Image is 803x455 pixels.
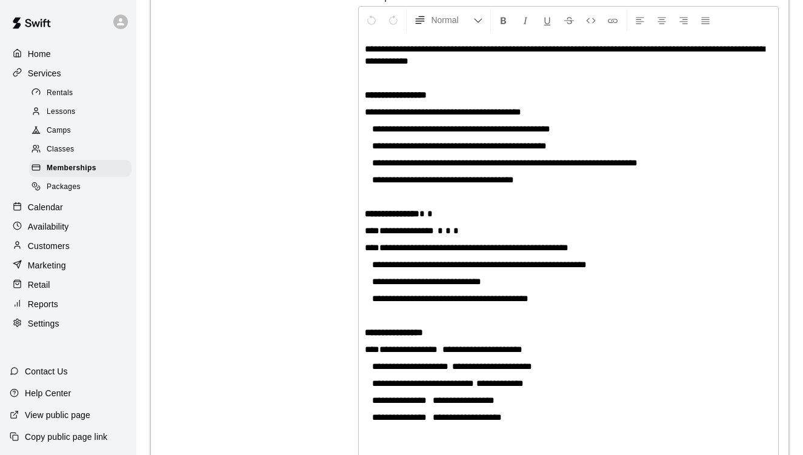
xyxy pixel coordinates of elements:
p: Retail [28,279,50,291]
p: Copy public page link [25,431,107,443]
a: Availability [10,218,127,236]
div: Packages [29,179,132,196]
p: Availability [28,221,69,233]
span: Rentals [47,87,73,99]
a: Reports [10,295,127,313]
span: Normal [431,14,473,26]
button: Undo [361,9,382,31]
div: Camps [29,122,132,139]
button: Redo [383,9,404,31]
p: Home [28,48,51,60]
p: Contact Us [25,365,68,377]
a: Settings [10,314,127,333]
a: Lessons [29,102,136,121]
button: Formatting Options [409,9,488,31]
span: Camps [47,125,71,137]
button: Format Bold [493,9,514,31]
a: Customers [10,237,127,255]
a: Marketing [10,256,127,274]
a: Retail [10,276,127,294]
a: Classes [29,141,136,159]
a: Memberships [29,159,136,178]
button: Insert Link [602,9,623,31]
p: View public page [25,409,90,421]
a: Services [10,64,127,82]
button: Right Align [673,9,694,31]
p: Services [28,67,61,79]
button: Format Strikethrough [559,9,579,31]
span: Classes [47,144,74,156]
span: Packages [47,181,81,193]
a: Camps [29,122,136,141]
div: Rentals [29,85,132,102]
a: Calendar [10,198,127,216]
span: Lessons [47,106,76,118]
p: Calendar [28,201,63,213]
a: Home [10,45,127,63]
button: Format Underline [537,9,558,31]
div: Lessons [29,104,132,121]
button: Format Italics [515,9,536,31]
div: Memberships [29,160,132,177]
button: Left Align [630,9,650,31]
p: Help Center [25,387,71,399]
p: Customers [28,240,70,252]
div: Classes [29,141,132,158]
p: Reports [28,298,58,310]
p: Marketing [28,259,66,271]
button: Center Align [651,9,672,31]
button: Justify Align [695,9,716,31]
p: Settings [28,317,59,330]
a: Rentals [29,84,136,102]
span: Memberships [47,162,96,174]
button: Insert Code [581,9,601,31]
a: Packages [29,178,136,197]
